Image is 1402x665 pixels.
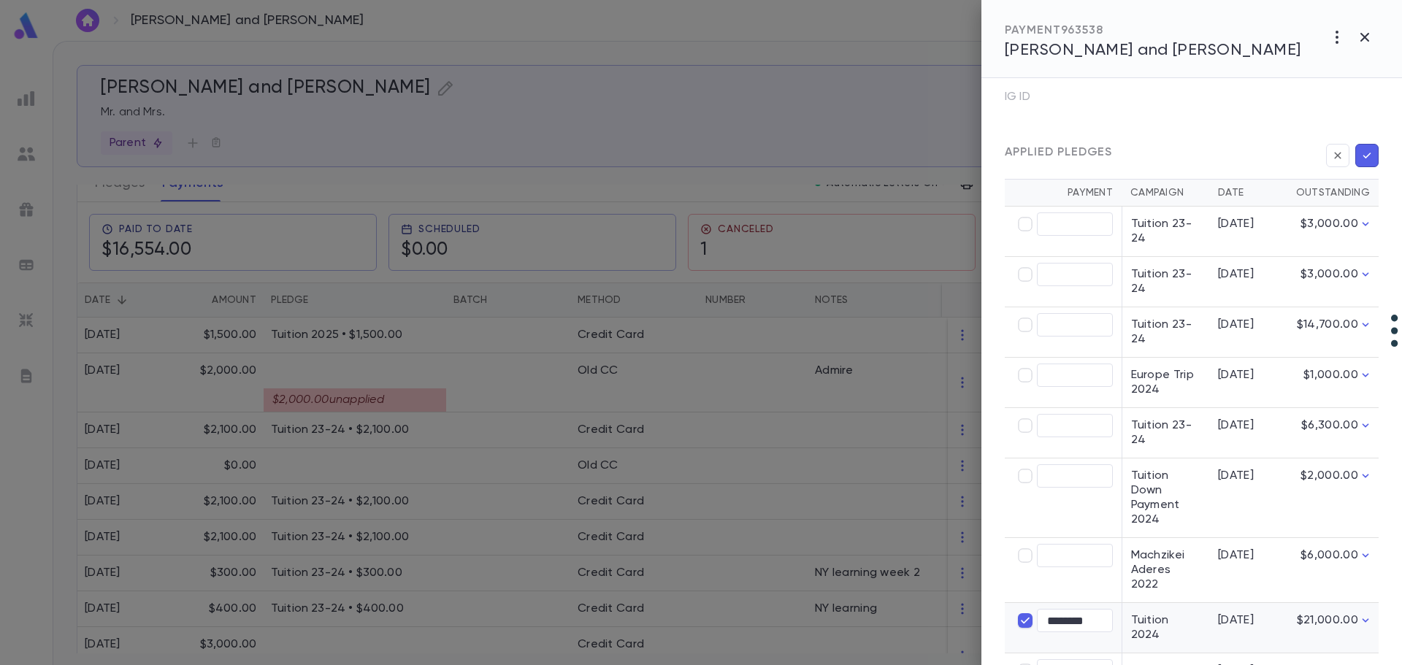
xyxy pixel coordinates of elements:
[1122,257,1209,307] td: Tuition 23-24
[1218,267,1273,282] div: [DATE]
[1282,180,1379,207] th: Outstanding
[1282,408,1379,458] td: $6,300.00
[1218,368,1273,383] div: [DATE]
[1122,603,1209,653] td: Tuition 2024
[1122,458,1209,538] td: Tuition Down Payment 2024
[1005,145,1112,160] span: Applied Pledges
[1122,180,1209,207] th: Campaign
[1282,538,1379,603] td: $6,000.00
[1282,458,1379,538] td: $2,000.00
[1122,408,1209,458] td: Tuition 23-24
[1005,23,1301,38] div: PAYMENT 963538
[1282,307,1379,358] td: $14,700.00
[1282,207,1379,257] td: $3,000.00
[1282,358,1379,408] td: $1,000.00
[1122,207,1209,257] td: Tuition 23-24
[1218,469,1273,483] div: [DATE]
[1122,538,1209,603] td: Machzikei Aderes 2022
[1218,548,1273,563] div: [DATE]
[1209,180,1282,207] th: Date
[1218,217,1273,231] div: [DATE]
[1282,603,1379,653] td: $21,000.00
[1218,613,1273,628] div: [DATE]
[1218,418,1273,433] div: [DATE]
[1122,358,1209,408] td: Europe Trip 2024
[1218,318,1273,332] div: [DATE]
[1005,85,1054,115] p: IG ID
[1005,42,1301,58] span: [PERSON_NAME] and [PERSON_NAME]
[1282,257,1379,307] td: $3,000.00
[1122,307,1209,358] td: Tuition 23-24
[1005,180,1122,207] th: Payment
